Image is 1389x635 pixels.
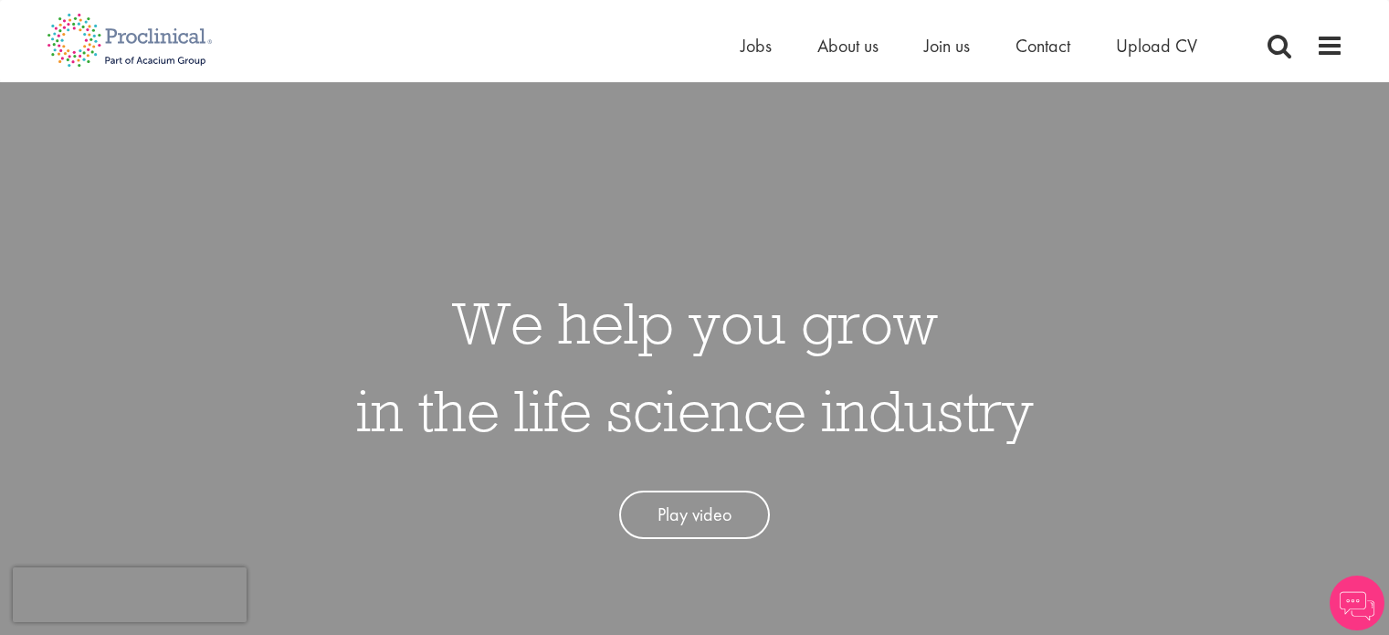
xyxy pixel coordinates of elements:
[619,491,770,539] a: Play video
[924,34,970,58] a: Join us
[1015,34,1070,58] a: Contact
[356,279,1034,454] h1: We help you grow in the life science industry
[741,34,772,58] a: Jobs
[1116,34,1197,58] a: Upload CV
[817,34,879,58] a: About us
[1330,576,1384,630] img: Chatbot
